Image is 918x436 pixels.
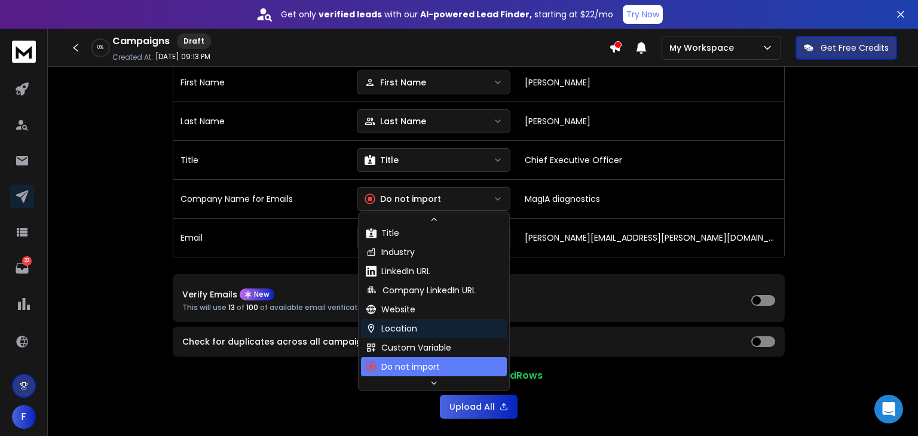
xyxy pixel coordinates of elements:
p: This will use of of available email verification credits. [182,303,399,312]
div: Website [366,303,415,315]
div: Location [366,323,417,334]
h1: Campaigns [112,34,170,48]
label: Check for duplicates across all campaigns in this workspace [182,337,451,346]
p: 0 % [97,44,103,51]
div: Draft [177,33,211,49]
div: Title [365,154,399,166]
div: First Name [365,76,426,88]
div: Last Name [365,115,426,127]
td: MagIA diagnostics [518,179,784,218]
div: LinkedIn URL [366,265,430,277]
td: [PERSON_NAME][EMAIL_ADDRESS][PERSON_NAME][DOMAIN_NAME] [518,218,784,257]
p: Created At: [112,53,153,62]
p: Get Free Credits [821,42,889,54]
span: F [12,405,36,429]
p: Try Now [626,8,659,20]
p: Verify Emails [182,290,237,299]
td: Email [173,218,350,257]
p: My Workspace [669,42,739,54]
span: 100 [246,302,258,312]
div: Company LinkedIn URL [366,284,476,296]
td: [PERSON_NAME] [518,63,784,102]
div: Do not import [365,193,441,205]
td: First Name [173,63,350,102]
p: Get only with our starting at $22/mo [281,8,613,20]
button: Upload All [440,395,518,419]
td: Chief Executive Officer [518,140,784,179]
div: Industry [366,246,415,258]
td: Title [173,140,350,179]
td: Last Name [173,102,350,140]
td: Company Name for Emails [173,179,350,218]
div: New [240,288,274,300]
div: Open Intercom Messenger [874,395,903,423]
div: Custom Variable [366,342,451,354]
strong: verified leads [319,8,382,20]
span: 13 [228,302,235,312]
div: Title [366,227,399,239]
p: [DATE] 09:13 PM [155,52,210,62]
td: [PERSON_NAME] [518,102,784,140]
div: Do not import [366,361,440,373]
img: logo [12,41,36,63]
strong: AI-powered Lead Finder, [420,8,532,20]
p: 22 [22,256,32,266]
